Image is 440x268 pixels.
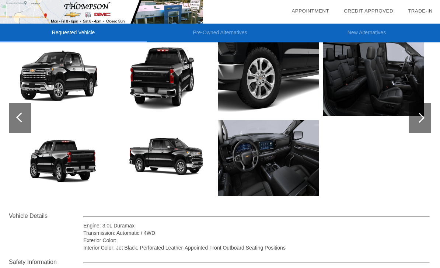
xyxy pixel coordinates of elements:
[147,24,293,42] li: Pre-Owned Alternatives
[218,40,319,116] img: 5.jpg
[9,212,83,220] div: Vehicle Details
[83,244,430,251] div: Interior Color: Jet Black, Perforated Leather-Appointed Front Outboard Seating Positions
[113,40,214,116] img: 3.jpg
[218,120,319,196] img: 6.jpg
[9,258,83,267] div: Safety Information
[83,237,430,244] div: Exterior Color:
[83,222,430,229] div: Engine: 3.0L Duramax
[408,8,433,14] a: Trade-In
[8,120,109,196] img: 2.jpg
[344,8,393,14] a: Credit Approved
[113,120,214,196] img: 4.jpg
[323,40,424,116] img: 7.jpg
[291,8,329,14] a: Appointment
[83,229,430,237] div: Transmission: Automatic / 4WD
[8,40,109,116] img: 1.jpg
[293,24,440,42] li: New Alternatives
